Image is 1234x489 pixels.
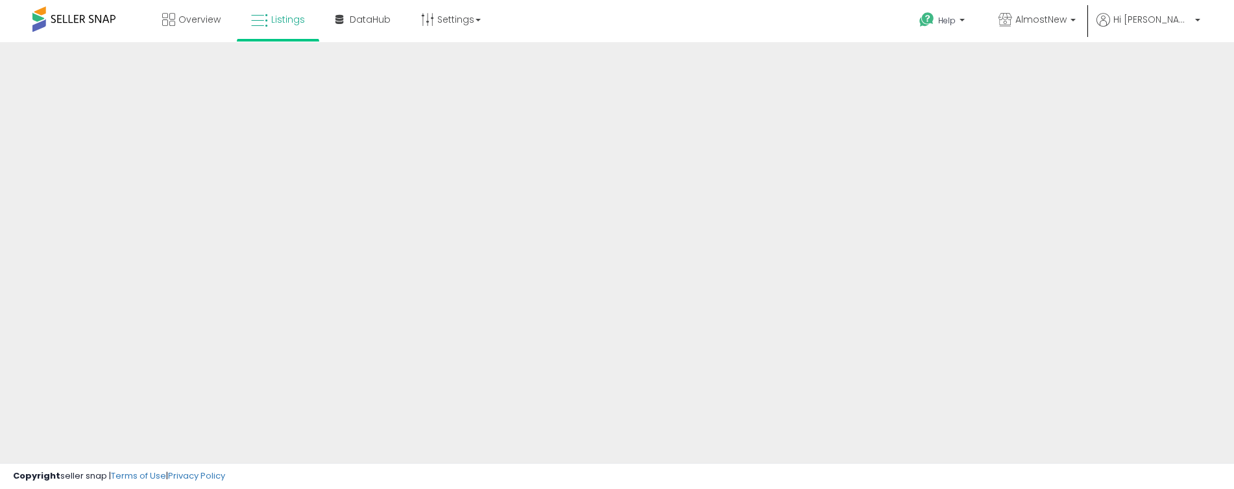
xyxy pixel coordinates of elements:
span: Listings [271,13,305,26]
span: Help [938,15,956,26]
a: Terms of Use [111,470,166,482]
span: Overview [178,13,221,26]
strong: Copyright [13,470,60,482]
i: Get Help [919,12,935,28]
span: Hi [PERSON_NAME] [1113,13,1191,26]
div: seller snap | | [13,470,225,483]
a: Help [909,2,978,42]
a: Privacy Policy [168,470,225,482]
span: AlmostNew [1015,13,1067,26]
a: Hi [PERSON_NAME] [1096,13,1200,42]
span: DataHub [350,13,391,26]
